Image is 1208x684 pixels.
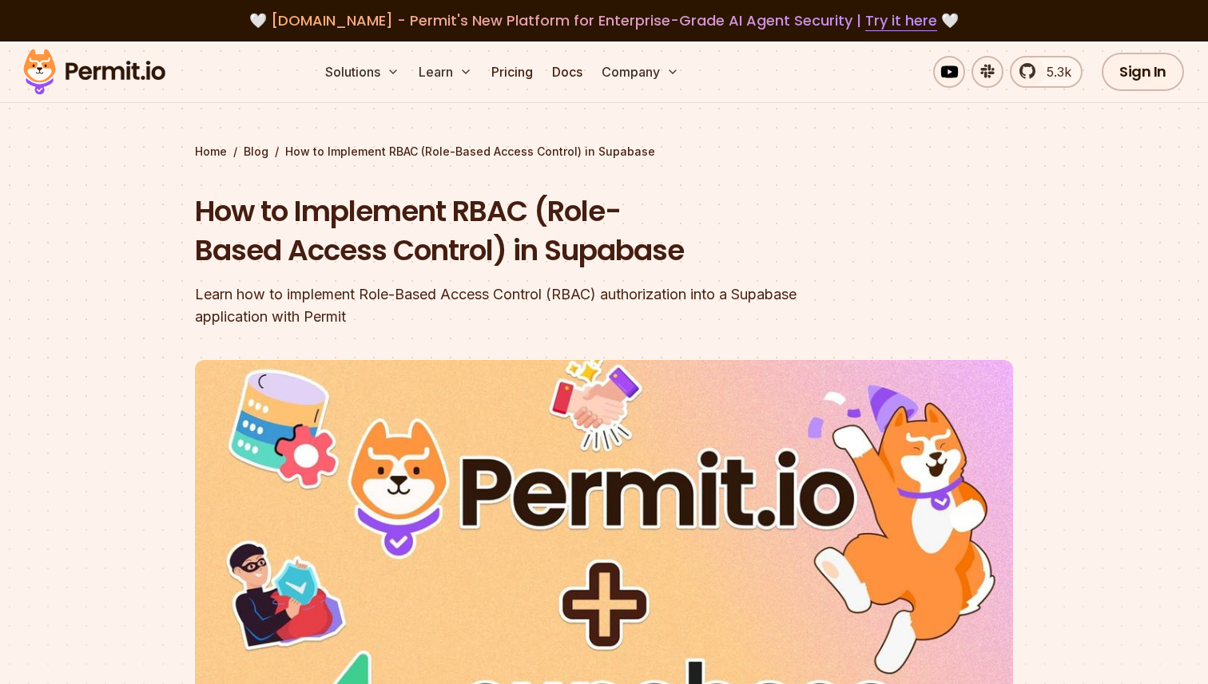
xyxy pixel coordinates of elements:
button: Company [595,56,685,88]
img: Permit logo [16,45,173,99]
span: 5.3k [1037,62,1071,81]
a: 5.3k [1010,56,1083,88]
a: Home [195,144,227,160]
button: Learn [412,56,479,88]
a: Blog [244,144,268,160]
span: [DOMAIN_NAME] - Permit's New Platform for Enterprise-Grade AI Agent Security | [271,10,937,30]
a: Pricing [485,56,539,88]
div: 🤍 🤍 [38,10,1170,32]
a: Sign In [1102,53,1184,91]
button: Solutions [319,56,406,88]
a: Docs [546,56,589,88]
h1: How to Implement RBAC (Role-Based Access Control) in Supabase [195,192,809,271]
a: Try it here [865,10,937,31]
div: Learn how to implement Role-Based Access Control (RBAC) authorization into a Supabase application... [195,283,809,328]
div: / / [195,144,1013,160]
